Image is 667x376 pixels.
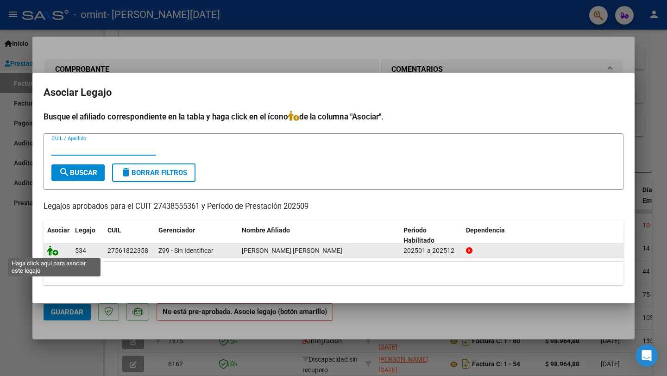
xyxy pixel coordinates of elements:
span: Borrar Filtros [120,169,187,177]
span: BUZETTI CURI MILENA SOFIA [242,247,342,254]
h4: Busque el afiliado correspondiente en la tabla y haga click en el ícono de la columna "Asociar". [44,111,623,123]
datatable-header-cell: Dependencia [462,220,624,251]
span: CUIL [107,226,121,234]
datatable-header-cell: Asociar [44,220,71,251]
span: Periodo Habilitado [403,226,434,244]
span: Z99 - Sin Identificar [158,247,214,254]
h2: Asociar Legajo [44,84,623,101]
div: 202501 a 202512 [403,245,459,256]
datatable-header-cell: Periodo Habilitado [400,220,462,251]
span: Dependencia [466,226,505,234]
datatable-header-cell: CUIL [104,220,155,251]
span: Asociar [47,226,69,234]
mat-icon: search [59,167,70,178]
button: Borrar Filtros [112,163,195,182]
button: Buscar [51,164,105,181]
datatable-header-cell: Nombre Afiliado [238,220,400,251]
mat-icon: delete [120,167,132,178]
div: 1 registros [44,262,623,285]
div: 27561822358 [107,245,148,256]
span: Nombre Afiliado [242,226,290,234]
span: Gerenciador [158,226,195,234]
p: Legajos aprobados para el CUIT 27438555361 y Período de Prestación 202509 [44,201,623,213]
span: Buscar [59,169,97,177]
span: Legajo [75,226,95,234]
datatable-header-cell: Gerenciador [155,220,238,251]
div: Open Intercom Messenger [636,345,658,367]
datatable-header-cell: Legajo [71,220,104,251]
span: 534 [75,247,86,254]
